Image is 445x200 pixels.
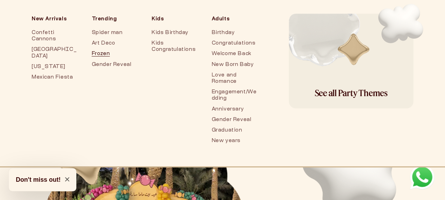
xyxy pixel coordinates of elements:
[32,72,78,83] a: Mexican Fiesta
[212,49,258,59] a: Welcome Back
[152,38,198,55] a: Kids Congratulations
[32,28,78,45] a: Confetti Cannons
[289,14,373,81] img: 3D white Balloon
[212,14,258,25] span: Adults
[32,45,78,61] a: [GEOGRAPHIC_DATA]
[212,115,258,125] a: Gender Reveal
[212,38,258,49] a: Congratulations
[212,60,258,70] a: New Born Baby
[289,14,413,108] a: white Balloon 3D golden Balloon 3D white Balloon See all Party Themes
[212,125,258,136] a: Graduation
[92,38,138,49] a: Art Deco
[212,70,258,87] a: Love and Romance
[314,86,387,100] h5: See all Party Themes
[92,28,138,38] a: Spider man
[212,87,258,104] a: Engagement/Wedding
[212,104,258,115] a: Anniversary
[92,60,138,70] a: Gender Reveal
[32,62,78,72] a: [US_STATE]
[152,28,198,38] a: Kids Birthday
[212,28,258,38] a: Birthday
[212,136,258,146] a: New years
[92,14,138,25] span: Trending
[32,14,78,25] span: New Arrivals
[152,14,198,25] span: Kids
[92,49,138,59] a: Frozen
[329,25,378,74] img: 3D golden Balloon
